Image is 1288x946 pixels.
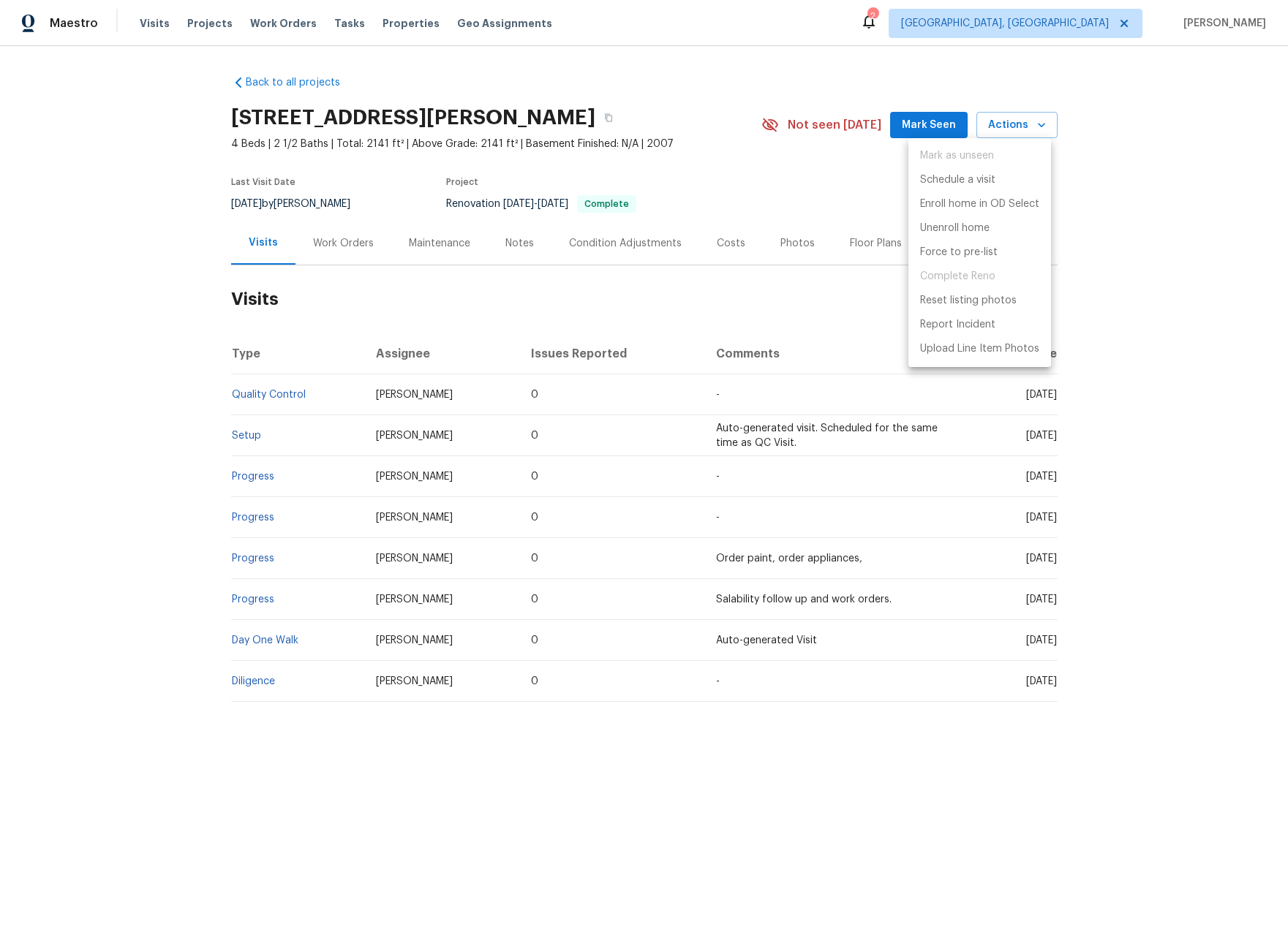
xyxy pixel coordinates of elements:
[920,341,1039,357] p: Upload Line Item Photos
[908,265,1051,289] span: Project is already completed
[920,293,1017,309] p: Reset listing photos
[920,317,995,333] p: Report Incident
[920,245,998,260] p: Force to pre-list
[920,173,995,188] p: Schedule a visit
[920,197,1039,212] p: Enroll home in OD Select
[920,221,990,236] p: Unenroll home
